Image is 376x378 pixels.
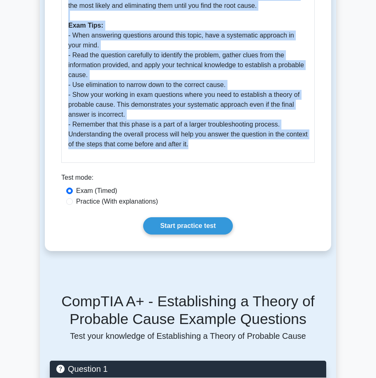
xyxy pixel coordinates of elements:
[61,173,315,186] div: Test mode:
[50,331,326,341] p: Test your knowledge of Establishing a Theory of Probable Cause
[76,197,158,207] label: Practice (With explanations)
[50,293,326,328] h5: CompTIA A+ - Establishing a Theory of Probable Cause Example Questions
[56,364,320,374] h5: Question 1
[76,186,117,196] label: Exam (Timed)
[143,217,232,235] a: Start practice test
[68,22,103,29] b: Exam Tips:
